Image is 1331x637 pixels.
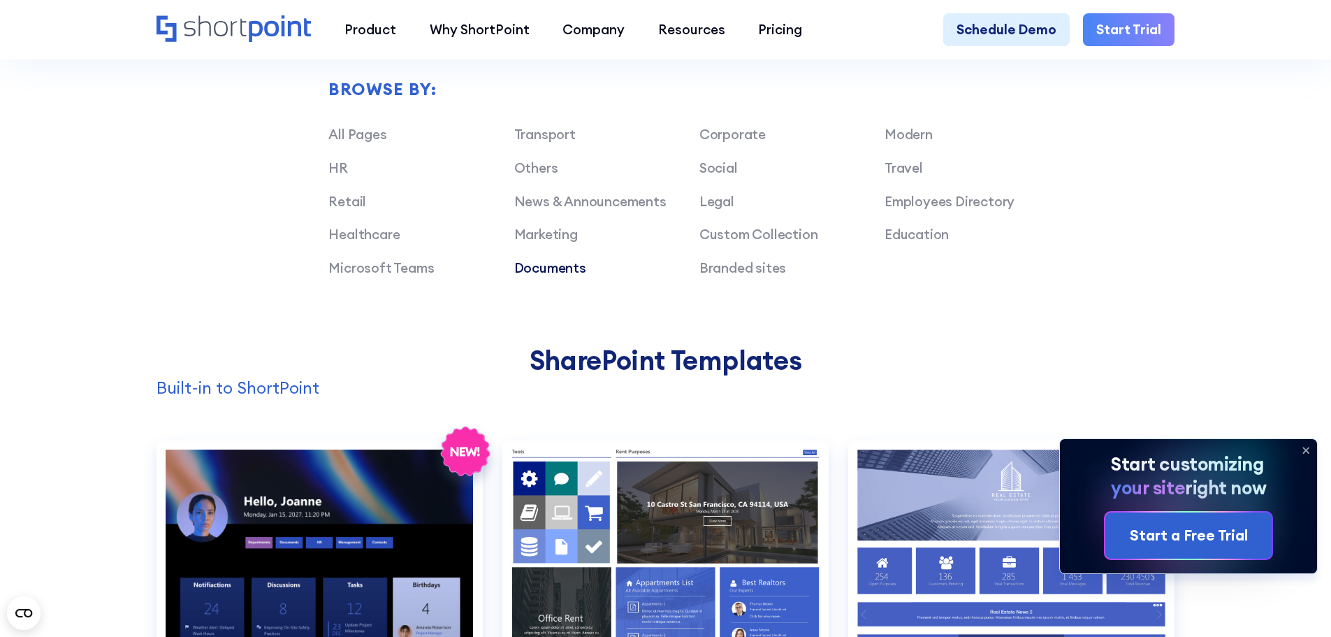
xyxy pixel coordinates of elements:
a: Custom Collection [699,226,818,243]
a: Education [885,226,949,243]
a: Documents [514,259,586,276]
a: Legal [699,193,734,210]
a: All Pages [328,126,386,143]
a: Resources [641,13,742,47]
div: Company [562,20,625,40]
a: Transport [514,126,576,143]
div: Resources [658,20,725,40]
a: Travel [885,159,923,176]
a: Start a Free Trial [1105,513,1272,559]
button: Open CMP widget [7,596,41,630]
a: Modern [885,126,933,143]
a: Microsoft Teams [328,259,434,276]
a: Pricing [742,13,820,47]
a: Marketing [514,226,578,243]
a: Company [546,13,641,47]
div: Start a Free Trial [1130,524,1248,547]
a: Start Trial [1083,13,1174,47]
div: Why ShortPoint [430,20,530,40]
a: HR [328,159,348,176]
div: Pricing [758,20,802,40]
a: Healthcare [328,226,400,243]
a: Why ShortPoint [413,13,546,47]
a: Product [328,13,413,47]
h2: Browse by: [328,80,1070,98]
a: Employees Directory [885,193,1014,210]
a: Branded sites [699,259,787,276]
a: Retail [328,193,366,210]
h2: SharePoint Templates [157,345,1174,375]
a: Others [514,159,558,176]
p: Built-in to ShortPoint [157,375,1174,401]
a: Home [157,15,311,44]
a: News & Announcements [514,193,667,210]
a: Corporate [699,126,766,143]
a: Social [699,159,738,176]
div: Product [344,20,396,40]
a: Schedule Demo [943,13,1070,47]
